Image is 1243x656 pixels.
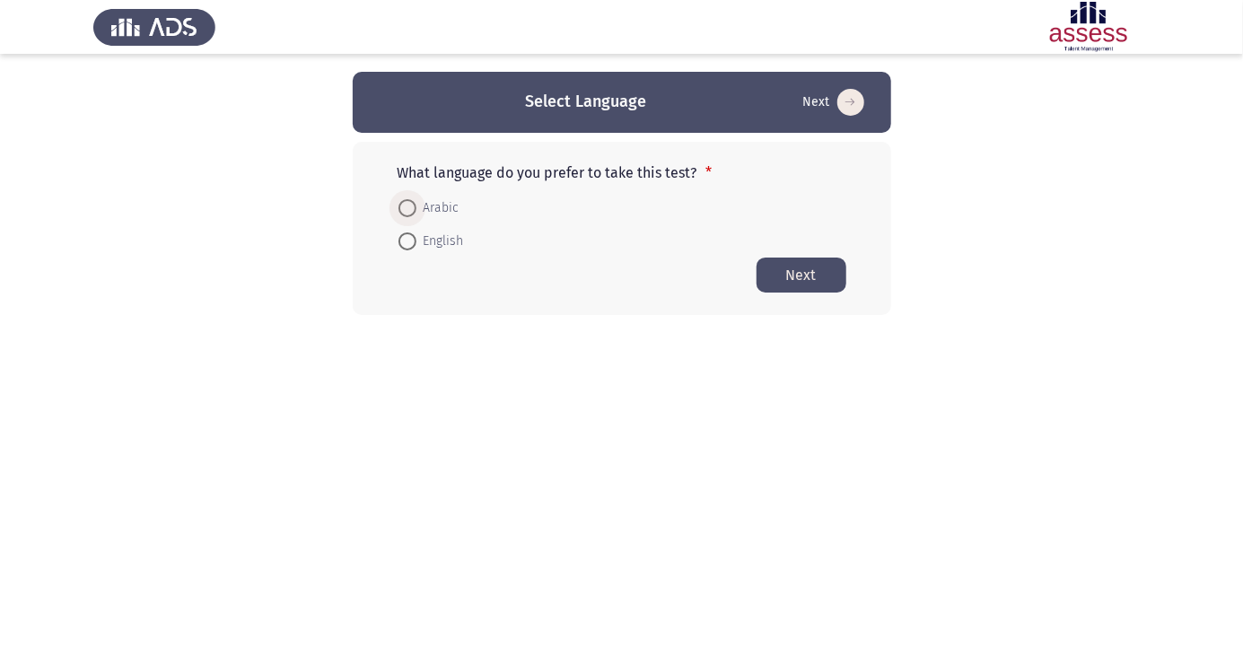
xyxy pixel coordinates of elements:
[416,231,464,252] span: English
[757,258,846,293] button: Start assessment
[1028,2,1150,52] img: Assessment logo of ASSESS Focus Assessment (A+B) Ibn Sina
[798,88,870,117] button: Start assessment
[525,91,646,113] h3: Select Language
[93,2,215,52] img: Assess Talent Management logo
[398,164,846,181] p: What language do you prefer to take this test?
[416,197,460,219] span: Arabic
